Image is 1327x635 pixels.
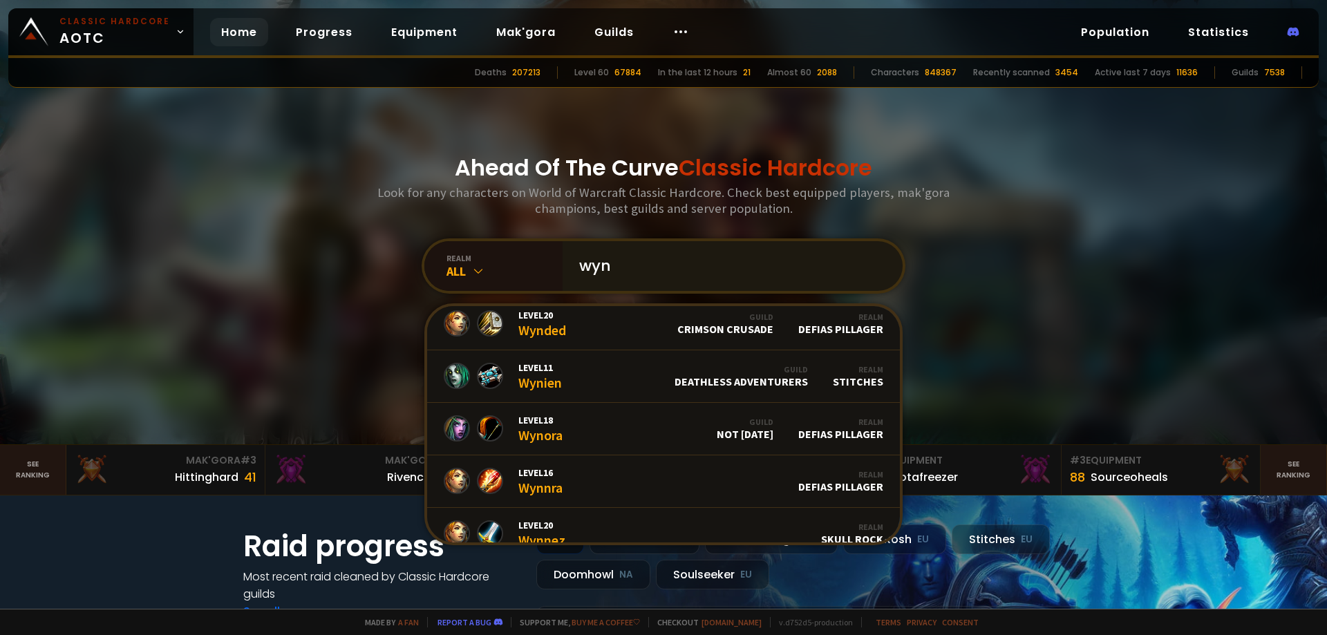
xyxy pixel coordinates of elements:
[427,298,900,350] a: Level20WyndedGuildCrimson CrusadeRealmDefias Pillager
[798,469,883,493] div: Defias Pillager
[59,15,170,28] small: Classic Hardcore
[265,445,464,495] a: Mak'Gora#2Rivench100
[75,453,256,468] div: Mak'Gora
[66,445,265,495] a: Mak'Gora#3Hittinghard41
[512,66,540,79] div: 207213
[1095,66,1171,79] div: Active last 7 days
[907,617,937,627] a: Privacy
[767,66,811,79] div: Almost 60
[274,453,455,468] div: Mak'Gora
[843,524,946,554] div: Nek'Rosh
[677,312,773,336] div: Crimson Crusade
[244,468,256,486] div: 41
[427,403,900,455] a: Level18WynoraGuildNot [DATE]RealmDefias Pillager
[871,66,919,79] div: Characters
[1176,66,1198,79] div: 11636
[571,241,886,291] input: Search a character...
[518,309,566,321] span: Level 20
[1177,18,1260,46] a: Statistics
[357,617,419,627] span: Made by
[740,568,752,582] small: EU
[1062,445,1261,495] a: #3Equipment88Sourceoheals
[518,361,562,391] div: Wynien
[518,519,565,549] div: Wynnez
[285,18,364,46] a: Progress
[798,312,883,322] div: Realm
[658,66,737,79] div: In the last 12 hours
[798,312,883,336] div: Defias Pillager
[833,364,883,375] div: Realm
[1070,468,1085,486] div: 88
[619,568,633,582] small: NA
[583,18,645,46] a: Guilds
[572,617,640,627] a: Buy me a coffee
[475,66,507,79] div: Deaths
[387,468,431,486] div: Rivench
[243,524,520,568] h1: Raid progress
[679,152,872,183] span: Classic Hardcore
[518,414,563,426] span: Level 18
[210,18,268,46] a: Home
[1091,468,1168,486] div: Sourceoheals
[702,617,762,627] a: [DOMAIN_NAME]
[59,15,170,48] span: AOTC
[518,309,566,339] div: Wynded
[717,417,773,427] div: Guild
[446,253,563,263] div: realm
[574,66,609,79] div: Level 60
[798,469,883,480] div: Realm
[675,364,808,375] div: Guild
[1070,453,1252,468] div: Equipment
[770,617,853,627] span: v. d752d5 - production
[821,522,883,546] div: Skull Rock
[675,364,808,388] div: Deathless Adventurers
[518,414,563,444] div: Wynora
[437,617,491,627] a: Report a bug
[536,560,650,589] div: Doomhowl
[1070,453,1086,467] span: # 3
[1232,66,1259,79] div: Guilds
[455,151,872,184] h1: Ahead Of The Curve
[175,468,238,486] div: Hittinghard
[871,453,1053,468] div: Equipment
[952,524,1050,554] div: Stitches
[863,445,1062,495] a: #2Equipment88Notafreezer
[518,519,565,531] span: Level 20
[925,66,957,79] div: 848367
[942,617,979,627] a: Consent
[380,18,469,46] a: Equipment
[518,466,563,479] span: Level 16
[427,508,900,560] a: Level20WynnezRealmSkull Rock
[614,66,641,79] div: 67884
[1055,66,1078,79] div: 3454
[656,560,769,589] div: Soulseeker
[973,66,1050,79] div: Recently scanned
[485,18,567,46] a: Mak'gora
[243,603,333,619] a: See all progress
[241,453,256,467] span: # 3
[398,617,419,627] a: a fan
[511,617,640,627] span: Support me,
[892,468,958,486] div: Notafreezer
[427,455,900,508] a: Level16WynnraRealmDefias Pillager
[917,533,929,547] small: EU
[372,184,955,216] h3: Look for any characters on World of Warcraft Classic Hardcore. Check best equipped players, mak'g...
[1264,66,1285,79] div: 7538
[243,568,520,603] h4: Most recent raid cleaned by Classic Hardcore guilds
[427,350,900,403] a: Level11WynienGuildDeathless AdventurersRealmStitches
[518,361,562,374] span: Level 11
[446,263,563,279] div: All
[821,522,883,532] div: Realm
[677,312,773,322] div: Guild
[798,417,883,427] div: Realm
[833,364,883,388] div: Stitches
[717,417,773,441] div: Not [DATE]
[798,417,883,441] div: Defias Pillager
[1070,18,1160,46] a: Population
[648,617,762,627] span: Checkout
[518,466,563,496] div: Wynnra
[876,617,901,627] a: Terms
[8,8,194,55] a: Classic HardcoreAOTC
[743,66,751,79] div: 21
[1261,445,1327,495] a: Seeranking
